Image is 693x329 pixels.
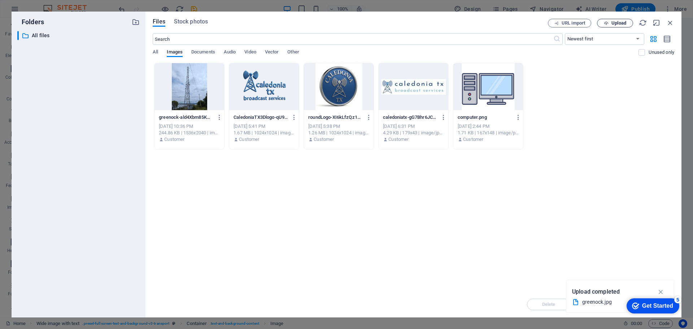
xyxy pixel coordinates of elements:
span: Vector [265,48,279,58]
p: Customer [388,136,409,143]
span: Images [167,48,183,58]
span: Video [244,48,256,58]
i: Close [666,19,674,27]
button: Upload [597,19,633,27]
span: Audio [224,48,236,58]
p: Customer [314,136,334,143]
div: 5 [53,1,61,9]
div: [DATE] 10:36 PM [159,123,220,130]
div: 4.29 KB | 179x43 | image/jpeg [383,130,444,136]
p: Displays only files that are not in use on the website. Files added during this session can still... [649,49,674,56]
div: 1.26 MB | 1024x1024 | image/png [308,130,369,136]
p: All files [32,31,126,40]
span: Files [153,17,165,26]
div: [DATE] 2:44 PM [458,123,519,130]
div: 1.71 KB | 167x148 | image/png [458,130,519,136]
div: 244.86 KB | 1536x2040 | image/jpeg [159,130,220,136]
p: CaledoniaTX3Dlogo-qU9rhAYwT1gFxmSlbIwQJQ.png [234,114,288,121]
p: Upload completed [572,287,620,296]
span: Stock photos [174,17,208,26]
p: greenock-ald4Xbm85KWGeurFCc9KRA.jpg [159,114,213,121]
p: Folders [17,17,44,27]
p: Customer [164,136,184,143]
p: roundLogo-XI6kLfzQz1VlH81W8jlv-g.png [308,114,362,121]
div: greenock.jpg [582,298,652,306]
i: Reload [639,19,647,27]
div: [DATE] 6:31 PM [383,123,444,130]
span: All [153,48,158,58]
span: Other [287,48,299,58]
i: Minimize [653,19,661,27]
div: ​ [17,31,19,40]
button: URL import [548,19,591,27]
div: 1.67 MB | 1024x1024 | image/png [234,130,295,136]
span: Documents [191,48,215,58]
div: Get Started [21,8,52,14]
p: computer.png [458,114,512,121]
div: [DATE] 5:41 PM [234,123,295,130]
i: Create new folder [132,18,140,26]
p: caledoniatx-gG7Bhr6JCd9wOH1fi_1DkA.jpg [383,114,437,121]
span: URL import [562,21,585,25]
input: Search [153,33,553,45]
p: Customer [239,136,259,143]
div: [DATE] 5:38 PM [308,123,369,130]
p: Customer [463,136,483,143]
div: Get Started 5 items remaining, 0% complete [6,4,58,19]
span: Upload [611,21,626,25]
